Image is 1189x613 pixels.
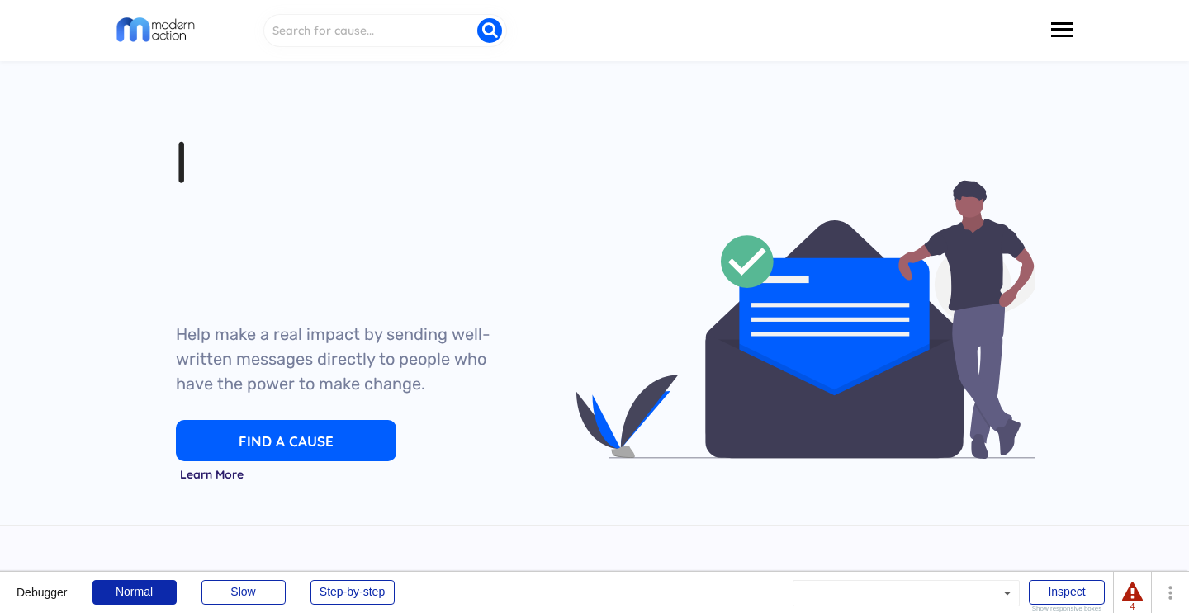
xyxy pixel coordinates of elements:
div: Normal [92,580,177,605]
div: Show responsive boxes [1029,606,1105,612]
span: | [176,133,187,189]
input: Search for cause... [263,14,507,47]
div: Debugger [17,572,68,598]
div: Step-by-step [310,580,395,605]
div: Slow [201,580,286,605]
button: FIND A CAUSE [176,420,396,461]
div: 4 [1122,603,1143,611]
div: Help make a real impact by sending well-written messages directly to people who have the power to... [176,322,505,396]
img: Modern Action [116,16,196,44]
div: Learn More [180,469,251,480]
div: Inspect [1029,580,1105,605]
